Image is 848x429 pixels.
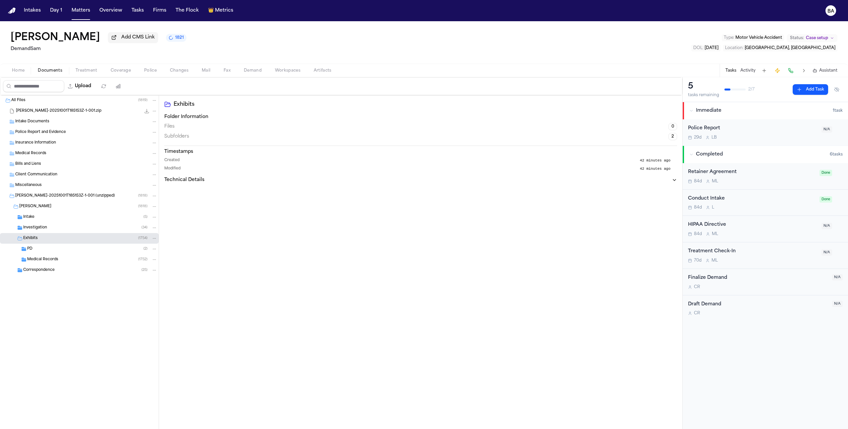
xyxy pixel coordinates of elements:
span: Intake [23,214,34,220]
img: Finch Logo [8,8,16,14]
a: Matters [69,5,93,17]
div: Retainer Agreement [688,168,816,176]
span: Client Communication [15,172,57,178]
span: M L [712,258,718,263]
span: Police Report and Evidence [15,130,66,135]
button: Tasks [725,68,736,73]
button: crownMetrics [205,5,236,17]
a: Home [8,8,16,14]
div: Police Report [688,125,818,132]
span: N/A [821,249,832,256]
span: 70d [694,258,702,263]
span: [PERSON_NAME] [19,204,51,210]
span: Treatment [76,68,97,73]
button: Intakes [21,5,43,17]
span: Miscellaneous [15,183,42,188]
span: 6 task s [830,152,843,157]
span: Subfolders [164,133,189,140]
h3: Timestamps [164,149,677,155]
div: Open task: Retainer Agreement [683,163,848,190]
div: Conduct Intake [688,195,816,203]
span: Location : [725,46,744,50]
button: Upload [64,80,95,92]
span: Exhibits [23,236,38,241]
span: Modified [164,166,181,172]
span: [PERSON_NAME]-20251001T185153Z-1-001 (unzipped) [15,193,115,199]
div: Draft Demand [688,301,828,308]
span: Assistant [819,68,837,73]
span: Medical Records [15,151,46,156]
button: Activity [740,68,756,73]
span: Case setup [806,35,828,41]
span: L B [712,135,717,140]
a: The Flock [173,5,201,17]
span: Files [164,123,175,130]
span: N/A [832,274,843,280]
span: ( 1752 ) [138,258,147,261]
span: L [712,205,714,210]
div: tasks remaining [688,92,719,98]
span: ( 1818 ) [138,194,147,198]
h3: Folder Information [164,114,677,120]
span: 0 [668,123,677,130]
span: ( 5 ) [143,215,147,219]
button: Download Carmalita Yelverton-20251001T185153Z-1-001.zip [143,108,150,114]
div: Finalize Demand [688,274,828,282]
div: Treatment Check-In [688,248,818,255]
span: N/A [821,223,832,229]
span: M L [712,231,718,237]
span: All Files [11,98,26,103]
button: Hide completed tasks (⌘⇧H) [831,84,843,95]
button: Change status from Case setup [787,34,837,42]
h2: Exhibits [174,100,677,108]
span: 84d [694,231,702,237]
span: Artifacts [314,68,332,73]
button: Technical Details [164,177,677,183]
button: Edit Type: Motor Vehicle Accident [722,34,784,41]
span: Home [12,68,25,73]
button: Completed6tasks [683,146,848,163]
button: 42 minutes ago [640,158,677,163]
button: Add Task [793,84,828,95]
button: Day 1 [47,5,65,17]
span: 42 minutes ago [640,158,670,163]
span: Coverage [111,68,131,73]
span: N/A [832,301,843,307]
button: Make a Call [786,66,795,75]
span: Created [164,158,180,163]
span: 1821 [175,35,184,40]
div: Open task: Treatment Check-In [683,242,848,269]
span: 1 task [833,108,843,113]
h2: DemandSam [11,45,186,53]
button: Tasks [129,5,146,17]
span: Immediate [696,107,721,114]
span: Done [820,170,832,176]
span: DOL : [693,46,704,50]
span: Investigation [23,225,47,231]
span: Police [144,68,157,73]
span: Completed [696,151,723,158]
span: ( 25 ) [141,268,147,272]
span: ( 1754 ) [138,236,147,240]
span: M L [712,179,718,184]
span: 84d [694,179,702,184]
div: Open task: Finalize Demand [683,269,848,295]
span: ( 34 ) [141,226,147,229]
div: Open task: Police Report [683,119,848,146]
h1: [PERSON_NAME] [11,32,100,44]
span: Mail [202,68,210,73]
input: Search files [3,80,64,92]
span: Motor Vehicle Accident [735,36,782,40]
button: Firms [150,5,169,17]
span: Workspaces [275,68,300,73]
span: Intake Documents [15,119,49,125]
button: Edit DOL: 2025-07-03 [691,45,720,51]
button: Immediate1task [683,102,848,119]
span: 84d [694,205,702,210]
span: Documents [38,68,62,73]
button: Overview [97,5,125,17]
